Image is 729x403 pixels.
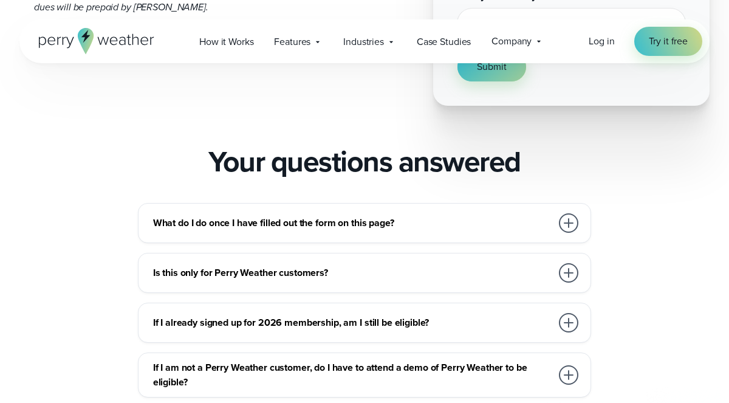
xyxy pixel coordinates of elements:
span: Industries [343,35,384,49]
h3: If I am not a Perry Weather customer, do I have to attend a demo of Perry Weather to be eligible? [153,360,552,390]
h3: Is this only for Perry Weather customers? [153,266,552,280]
span: Case Studies [417,35,471,49]
h3: If I already signed up for 2026 membership, am I still be eligible? [153,315,552,330]
a: Try it free [634,27,702,56]
span: Company [491,34,532,49]
span: Try it free [649,34,688,49]
span: Features [274,35,310,49]
a: How it Works [189,29,264,54]
span: Submit [477,60,506,74]
span: Log in [589,34,614,48]
button: Submit [457,52,525,81]
span: How it Works [199,35,253,49]
h2: Your questions answered [208,145,521,179]
a: Log in [589,34,614,49]
a: Case Studies [406,29,481,54]
h3: What do I do once I have filled out the form on this page? [153,216,552,230]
